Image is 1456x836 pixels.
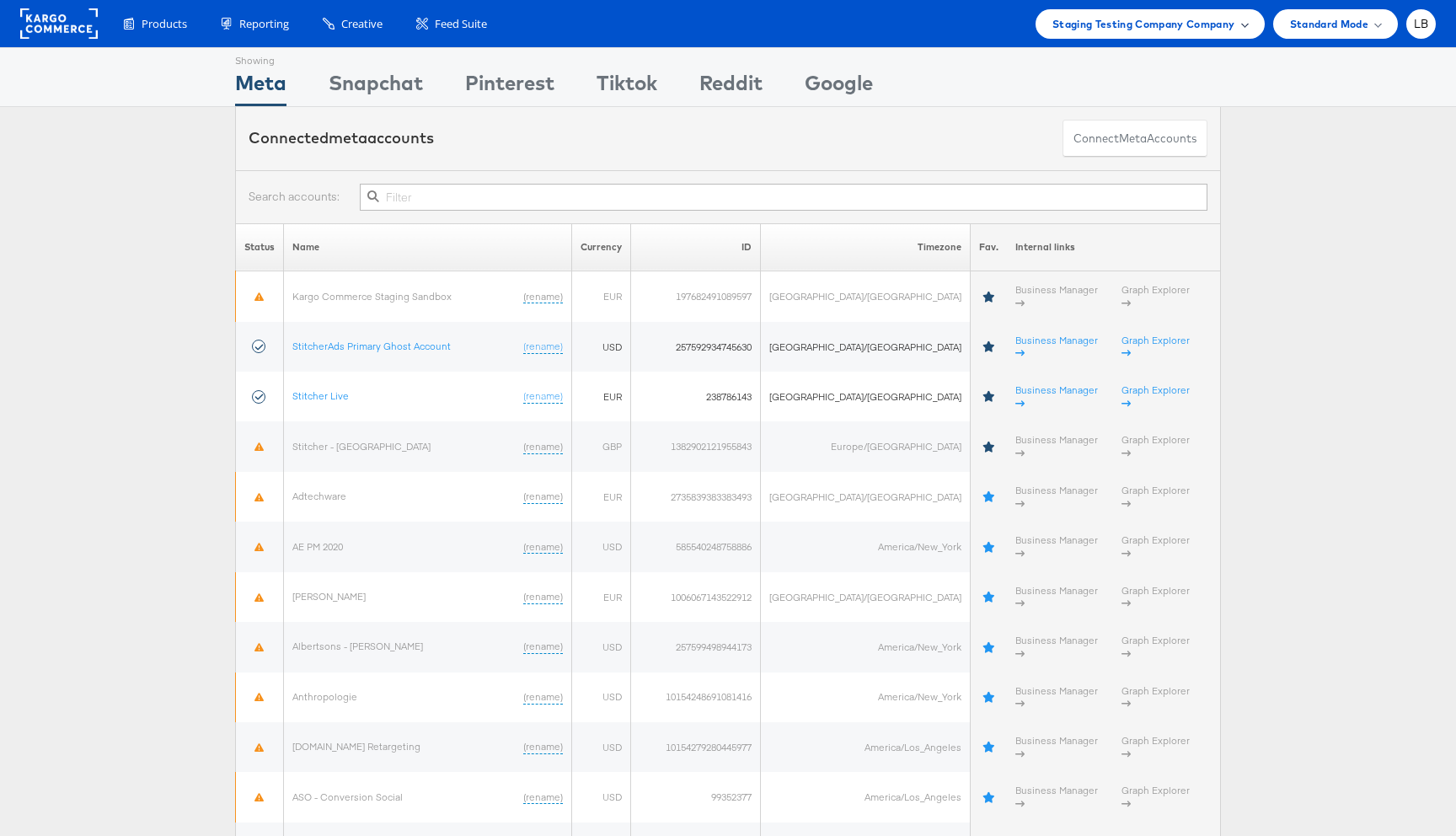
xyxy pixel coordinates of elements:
[761,223,971,271] th: Timezone
[572,322,631,372] td: USD
[631,421,761,471] td: 1382902121955843
[805,68,873,106] div: Google
[239,16,289,32] span: Reporting
[435,16,487,32] span: Feed Suite
[523,290,563,304] a: (rename)
[1121,433,1190,459] a: Graph Explorer
[572,673,631,722] td: USD
[292,389,349,402] a: Stitcher Live
[1015,684,1098,710] a: Business Manager
[329,128,367,147] span: meta
[1121,584,1190,610] a: Graph Explorer
[631,673,761,722] td: 10154248691081416
[1121,334,1190,360] a: Graph Explorer
[1015,334,1098,360] a: Business Manager
[699,68,763,106] div: Reddit
[761,271,971,322] td: [GEOGRAPHIC_DATA]/[GEOGRAPHIC_DATA]
[761,522,971,571] td: America/New_York
[572,223,631,271] th: Currency
[761,673,971,722] td: America/New_York
[631,223,761,271] th: ID
[523,790,563,805] a: (rename)
[572,421,631,471] td: GBP
[1015,634,1098,660] a: Business Manager
[1121,383,1190,410] a: Graph Explorer
[523,440,563,454] a: (rename)
[1015,433,1098,459] a: Business Manager
[631,622,761,672] td: 257599498944173
[761,322,971,372] td: [GEOGRAPHIC_DATA]/[GEOGRAPHIC_DATA]
[341,16,383,32] span: Creative
[465,68,554,106] div: Pinterest
[1414,19,1429,29] span: LB
[761,772,971,822] td: America/Los_Angeles
[292,340,451,352] a: StitcherAds Primary Ghost Account
[1052,15,1235,33] span: Staging Testing Company Company
[631,522,761,571] td: 585540248758886
[235,68,286,106] div: Meta
[1121,784,1190,810] a: Graph Explorer
[1121,634,1190,660] a: Graph Explorer
[1121,283,1190,309] a: Graph Explorer
[1015,283,1098,309] a: Business Manager
[761,372,971,421] td: [GEOGRAPHIC_DATA]/[GEOGRAPHIC_DATA]
[1015,584,1098,610] a: Business Manager
[1015,383,1098,410] a: Business Manager
[523,340,563,354] a: (rename)
[329,68,423,106] div: Snapchat
[292,440,431,453] a: Stitcher - [GEOGRAPHIC_DATA]
[631,772,761,822] td: 99352377
[292,540,343,553] a: AE PM 2020
[631,372,761,421] td: 238786143
[572,271,631,322] td: EUR
[1063,120,1207,158] button: ConnectmetaAccounts
[761,572,971,622] td: [GEOGRAPHIC_DATA]/[GEOGRAPHIC_DATA]
[523,690,563,705] a: (rename)
[761,421,971,471] td: Europe/[GEOGRAPHIC_DATA]
[1121,484,1190,510] a: Graph Explorer
[631,322,761,372] td: 257592934745630
[761,472,971,522] td: [GEOGRAPHIC_DATA]/[GEOGRAPHIC_DATA]
[1015,484,1098,510] a: Business Manager
[1121,734,1190,760] a: Graph Explorer
[292,290,452,303] a: Kargo Commerce Staging Sandbox
[572,572,631,622] td: EUR
[284,223,572,271] th: Name
[235,48,286,68] div: Showing
[292,690,357,703] a: Anthropologie
[1015,784,1098,810] a: Business Manager
[572,772,631,822] td: USD
[142,16,187,32] span: Products
[292,590,366,603] a: [PERSON_NAME]
[1121,533,1190,560] a: Graph Explorer
[572,722,631,772] td: USD
[523,490,563,504] a: (rename)
[523,640,563,654] a: (rename)
[1015,734,1098,760] a: Business Manager
[597,68,657,106] div: Tiktok
[761,622,971,672] td: America/New_York
[631,271,761,322] td: 197682491089597
[292,790,403,803] a: ASO - Conversion Social
[249,127,434,149] div: Connected accounts
[292,490,346,502] a: Adtechware
[631,472,761,522] td: 2735839383383493
[572,372,631,421] td: EUR
[572,522,631,571] td: USD
[360,184,1207,211] input: Filter
[1290,15,1368,33] span: Standard Mode
[292,640,423,652] a: Albertsons - [PERSON_NAME]
[1015,533,1098,560] a: Business Manager
[572,622,631,672] td: USD
[236,223,284,271] th: Status
[523,740,563,754] a: (rename)
[761,722,971,772] td: America/Los_Angeles
[523,389,563,404] a: (rename)
[292,740,420,753] a: [DOMAIN_NAME] Retargeting
[631,572,761,622] td: 1006067143522912
[523,590,563,604] a: (rename)
[1119,131,1147,147] span: meta
[523,540,563,555] a: (rename)
[1121,684,1190,710] a: Graph Explorer
[631,722,761,772] td: 10154279280445977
